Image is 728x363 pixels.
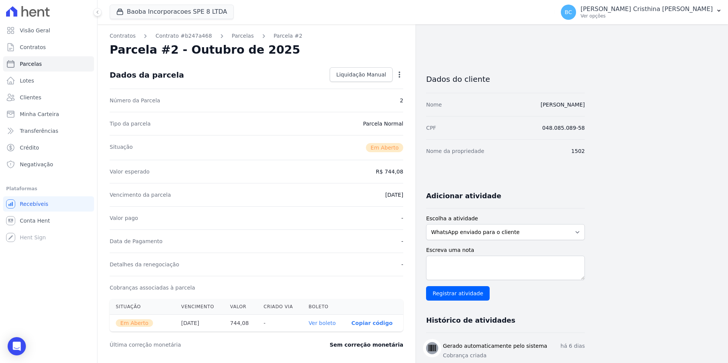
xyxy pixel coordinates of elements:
[6,184,91,193] div: Plataformas
[3,40,94,55] a: Contratos
[426,147,484,155] dt: Nome da propriedade
[20,161,53,168] span: Negativação
[224,299,257,315] th: Valor
[257,315,302,332] th: -
[110,284,195,291] dt: Cobranças associadas à parcela
[110,168,150,175] dt: Valor esperado
[110,5,234,19] button: Baoba Incorporacoes SPE 8 LTDA
[175,315,224,332] th: [DATE]
[3,123,94,139] a: Transferências
[110,120,151,127] dt: Tipo da parcela
[443,342,547,350] h3: Gerado automaticamente pelo sistema
[110,32,403,40] nav: Breadcrumb
[330,67,393,82] a: Liquidação Manual
[426,316,515,325] h3: Histórico de atividades
[20,217,50,224] span: Conta Hent
[110,191,171,199] dt: Vencimento da parcela
[110,214,138,222] dt: Valor pago
[110,143,133,152] dt: Situação
[3,107,94,122] a: Minha Carteira
[20,60,42,68] span: Parcelas
[376,168,403,175] dd: R$ 744,08
[20,110,59,118] span: Minha Carteira
[426,75,585,84] h3: Dados do cliente
[303,299,345,315] th: Boleto
[20,27,50,34] span: Visão Geral
[426,101,442,108] dt: Nome
[20,43,46,51] span: Contratos
[426,215,585,223] label: Escolha a atividade
[110,70,184,80] div: Dados da parcela
[401,214,403,222] dd: -
[336,71,386,78] span: Liquidação Manual
[110,32,136,40] a: Contratos
[110,237,163,245] dt: Data de Pagamento
[426,191,501,201] h3: Adicionar atividade
[110,43,300,57] h2: Parcela #2 - Outubro de 2025
[443,352,585,360] p: Cobrança criada
[3,157,94,172] a: Negativação
[3,56,94,72] a: Parcelas
[426,286,490,301] input: Registrar atividade
[8,337,26,355] div: Open Intercom Messenger
[110,97,160,104] dt: Número da Parcela
[565,10,572,15] span: BC
[401,261,403,268] dd: -
[385,191,403,199] dd: [DATE]
[175,299,224,315] th: Vencimento
[3,73,94,88] a: Lotes
[3,213,94,228] a: Conta Hent
[581,13,713,19] p: Ver opções
[257,299,302,315] th: Criado via
[542,124,585,132] dd: 048.085.089-58
[581,5,713,13] p: [PERSON_NAME] Cristhina [PERSON_NAME]
[541,102,585,108] a: [PERSON_NAME]
[3,90,94,105] a: Clientes
[560,342,585,350] p: há 6 dias
[309,320,336,326] a: Ver boleto
[20,77,34,84] span: Lotes
[20,127,58,135] span: Transferências
[116,319,153,327] span: Em Aberto
[330,341,403,349] dd: Sem correção monetária
[3,196,94,212] a: Recebíveis
[110,261,179,268] dt: Detalhes da renegociação
[400,97,403,104] dd: 2
[110,299,175,315] th: Situação
[366,143,403,152] span: Em Aberto
[20,200,48,208] span: Recebíveis
[274,32,303,40] a: Parcela #2
[232,32,254,40] a: Parcelas
[224,315,257,332] th: 744,08
[20,144,39,151] span: Crédito
[426,124,436,132] dt: CPF
[555,2,728,23] button: BC [PERSON_NAME] Cristhina [PERSON_NAME] Ver opções
[155,32,212,40] a: Contrato #b247a468
[426,246,585,254] label: Escreva uma nota
[110,341,283,349] dt: Última correção monetária
[3,23,94,38] a: Visão Geral
[363,120,403,127] dd: Parcela Normal
[571,147,585,155] dd: 1502
[351,320,393,326] button: Copiar código
[20,94,41,101] span: Clientes
[401,237,403,245] dd: -
[3,140,94,155] a: Crédito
